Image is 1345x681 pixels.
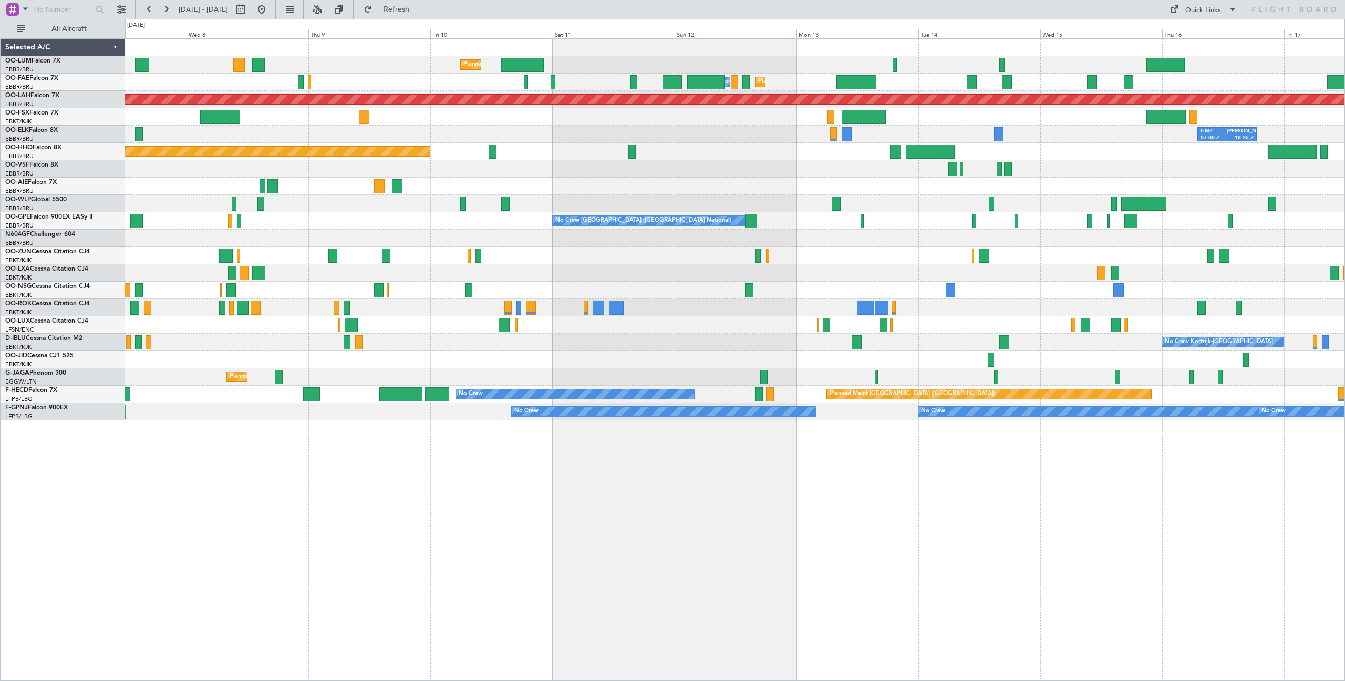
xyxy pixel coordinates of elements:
[27,25,111,33] span: All Aircraft
[308,29,430,38] div: Thu 9
[5,110,58,116] a: OO-FSXFalcon 7X
[5,353,74,359] a: OO-JIDCessna CJ1 525
[5,118,32,126] a: EBKT/KJK
[5,110,29,116] span: OO-FSX
[5,387,57,394] a: F-HECDFalcon 7X
[5,335,26,342] span: D-IBLU
[555,213,731,229] div: No Crew [GEOGRAPHIC_DATA] ([GEOGRAPHIC_DATA] National)
[918,29,1040,38] div: Tue 14
[921,404,945,419] div: No Crew
[5,204,34,212] a: EBBR/BRU
[5,249,90,255] a: OO-ZUNCessna Citation CJ4
[796,29,918,38] div: Mon 13
[5,162,58,168] a: OO-VSFFalcon 8X
[5,179,28,185] span: OO-AIE
[5,291,32,299] a: EBKT/KJK
[5,239,34,247] a: EBBR/BRU
[5,222,34,230] a: EBBR/BRU
[5,395,33,403] a: LFPB/LBG
[65,29,187,38] div: Tue 7
[5,162,29,168] span: OO-VSF
[5,266,88,272] a: OO-LXACessna Citation CJ4
[5,283,32,290] span: OO-NSG
[5,170,34,178] a: EBBR/BRU
[5,360,32,368] a: EBKT/KJK
[187,29,308,38] div: Wed 8
[5,370,66,376] a: G-JAGAPhenom 300
[5,187,34,195] a: EBBR/BRU
[5,301,90,307] a: OO-ROKCessna Citation CJ4
[5,412,33,420] a: LFPB/LBG
[5,92,30,99] span: OO-LAH
[5,135,34,143] a: EBBR/BRU
[1164,1,1242,18] button: Quick Links
[230,369,395,385] div: Planned Maint [GEOGRAPHIC_DATA] ([GEOGRAPHIC_DATA])
[375,6,419,13] span: Refresh
[553,29,675,38] div: Sat 11
[5,83,34,91] a: EBBR/BRU
[127,21,145,30] div: [DATE]
[5,326,34,334] a: LFSN/ENC
[5,378,37,386] a: EGGW/LTN
[5,335,82,342] a: D-IBLUCessna Citation M2
[5,405,28,411] span: F-GPNJ
[32,2,92,17] input: Trip Number
[359,1,422,18] button: Refresh
[758,74,850,90] div: Planned Maint Melsbroek Air Base
[5,127,58,133] a: OO-ELKFalcon 8X
[5,266,30,272] span: OO-LXA
[5,274,32,282] a: EBKT/KJK
[5,308,32,316] a: EBKT/KJK
[514,404,539,419] div: No Crew
[463,57,654,73] div: Planned Maint [GEOGRAPHIC_DATA] ([GEOGRAPHIC_DATA] National)
[5,318,88,324] a: OO-LUXCessna Citation CJ4
[5,75,29,81] span: OO-FAE
[5,249,32,255] span: OO-ZUN
[5,58,60,64] a: OO-LUMFalcon 7X
[5,58,32,64] span: OO-LUM
[5,370,29,376] span: G-JAGA
[5,179,57,185] a: OO-AIEFalcon 7X
[5,387,28,394] span: F-HECD
[5,231,30,238] span: N604GF
[5,152,34,160] a: EBBR/BRU
[1261,404,1286,419] div: No Crew
[1201,128,1227,135] div: LIMZ
[459,386,483,402] div: No Crew
[5,343,32,351] a: EBKT/KJK
[1165,334,1273,350] div: No Crew Kortrijk-[GEOGRAPHIC_DATA]
[5,197,67,203] a: OO-WLPGlobal 5500
[5,283,90,290] a: OO-NSGCessna Citation CJ4
[5,197,31,203] span: OO-WLP
[5,301,32,307] span: OO-ROK
[1040,29,1162,38] div: Wed 15
[12,20,114,37] button: All Aircraft
[5,405,68,411] a: F-GPNJFalcon 900EX
[5,145,61,151] a: OO-HHOFalcon 8X
[5,214,92,220] a: OO-GPEFalcon 900EX EASy II
[5,214,30,220] span: OO-GPE
[5,75,58,81] a: OO-FAEFalcon 7X
[675,29,796,38] div: Sun 12
[1201,135,1227,142] div: 07:00 Z
[5,100,34,108] a: EBBR/BRU
[1227,135,1253,142] div: 18:35 Z
[5,127,29,133] span: OO-ELK
[5,256,32,264] a: EBKT/KJK
[5,353,27,359] span: OO-JID
[1227,128,1253,135] div: [PERSON_NAME]
[5,92,59,99] a: OO-LAHFalcon 7X
[5,66,34,74] a: EBBR/BRU
[5,231,75,238] a: N604GFChallenger 604
[1162,29,1284,38] div: Thu 16
[430,29,552,38] div: Fri 10
[830,386,995,402] div: Planned Maint [GEOGRAPHIC_DATA] ([GEOGRAPHIC_DATA])
[1185,5,1221,16] div: Quick Links
[5,318,30,324] span: OO-LUX
[179,5,228,14] span: [DATE] - [DATE]
[5,145,33,151] span: OO-HHO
